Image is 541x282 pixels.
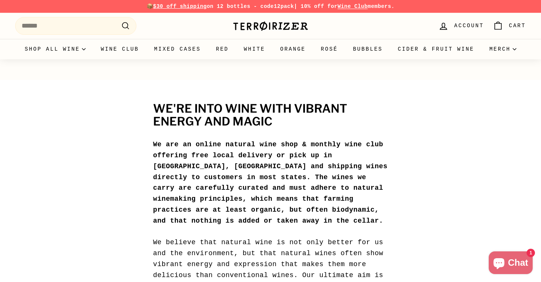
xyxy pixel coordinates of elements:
strong: 12pack [274,3,294,9]
a: White [236,39,273,59]
a: Cider & Fruit Wine [390,39,482,59]
strong: We are an online natural wine shop & monthly wine club offering free local delivery or pick up in... [153,141,388,225]
a: Bubbles [346,39,390,59]
a: Wine Club [93,39,147,59]
h2: we're into wine with vibrant energy and magic [153,102,388,128]
a: Red [208,39,236,59]
a: Rosé [313,39,346,59]
a: Account [434,15,488,37]
span: Cart [509,22,526,30]
a: Mixed Cases [147,39,208,59]
inbox-online-store-chat: Shopify online store chat [486,251,535,276]
span: $30 off shipping [153,3,207,9]
p: 📦 on 12 bottles - code | 10% off for members. [15,2,526,11]
summary: Shop all wine [17,39,93,59]
span: Account [454,22,484,30]
a: Orange [273,39,313,59]
summary: Merch [482,39,524,59]
a: Wine Club [338,3,368,9]
a: Cart [488,15,530,37]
